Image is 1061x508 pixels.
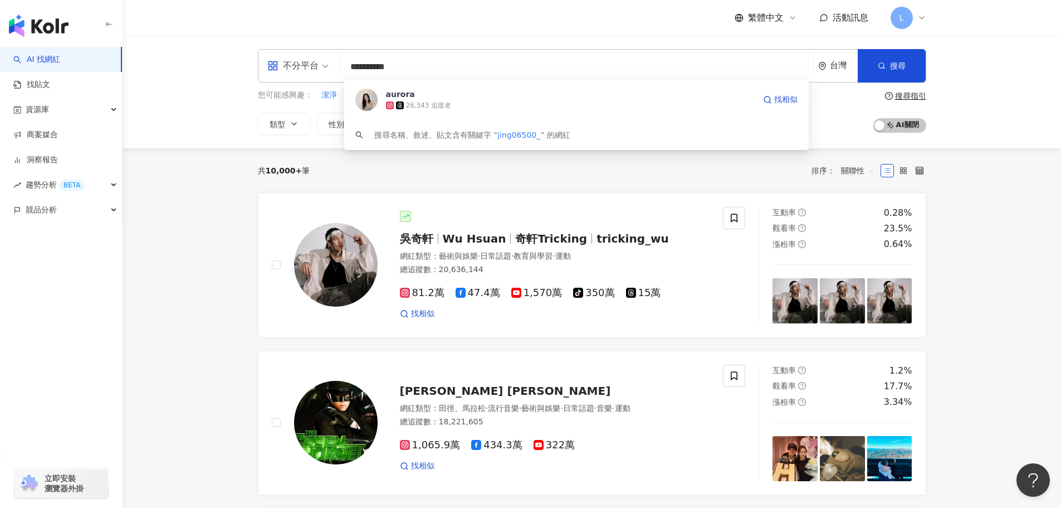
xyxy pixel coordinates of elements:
[13,79,50,90] a: 找貼文
[267,57,319,75] div: 不分平台
[480,251,511,260] span: 日常話題
[626,287,661,299] span: 15萬
[411,461,434,472] span: 找相似
[772,240,796,249] span: 漲粉率
[772,398,796,407] span: 漲粉率
[811,162,881,180] div: 排序：
[13,154,58,166] a: 洞察報告
[560,404,563,413] span: ·
[884,238,912,250] div: 0.64%
[406,101,452,110] div: 26,343 追蹤者
[798,398,806,406] span: question-circle
[798,209,806,216] span: question-circle
[798,240,806,248] span: question-circle
[615,404,630,413] span: 運動
[596,404,612,413] span: 音樂
[13,54,60,65] a: searchAI 找網紅
[596,232,669,245] span: tricking_wu
[266,166,302,175] span: 10,000+
[772,436,818,481] img: post-image
[439,251,478,260] span: 藝術與娛樂
[439,404,486,413] span: 田徑、馬拉松
[890,61,906,70] span: 搜尋
[45,473,84,494] span: 立即安裝 瀏覽器外掛
[895,91,926,100] div: 搜尋指引
[13,129,58,141] a: 商案媒合
[471,439,522,451] span: 434.3萬
[400,287,444,299] span: 81.2萬
[884,396,912,408] div: 3.34%
[563,404,594,413] span: 日常話題
[772,366,796,375] span: 互動率
[830,61,858,70] div: 台灣
[594,404,596,413] span: ·
[443,232,506,245] span: Wu Hsuan
[515,232,587,245] span: 奇軒Tricking
[573,287,614,299] span: 350萬
[798,224,806,232] span: question-circle
[884,222,912,235] div: 23.5%
[400,251,710,262] div: 網紅類型 ：
[26,172,85,197] span: 趨勢分析
[258,113,310,135] button: 類型
[13,181,21,189] span: rise
[355,89,378,111] img: KOL Avatar
[267,60,278,71] span: appstore
[270,120,285,129] span: 類型
[258,90,312,101] span: 您可能感興趣：
[497,130,540,139] span: jing06500_
[321,89,338,101] button: 潔淨
[9,14,69,37] img: logo
[400,308,434,320] a: 找相似
[798,382,806,390] span: question-circle
[763,89,798,111] a: 找相似
[612,404,614,413] span: ·
[355,131,363,139] span: search
[400,461,434,472] a: 找相似
[867,436,912,481] img: post-image
[511,251,514,260] span: ·
[488,404,519,413] span: 流行音樂
[456,287,500,299] span: 47.4萬
[889,365,912,377] div: 1.2%
[885,92,893,100] span: question-circle
[534,439,575,451] span: 322萬
[400,384,611,398] span: [PERSON_NAME] [PERSON_NAME]
[400,417,710,428] div: 總追蹤數 ： 18,221,605
[774,94,798,105] span: 找相似
[555,251,571,260] span: 運動
[258,166,310,175] div: 共 筆
[329,120,344,129] span: 性別
[478,251,480,260] span: ·
[400,403,710,414] div: 網紅類型 ：
[386,89,415,100] div: aurora
[258,351,926,495] a: KOL Avatar[PERSON_NAME] [PERSON_NAME]網紅類型：田徑、馬拉松·流行音樂·藝術與娛樂·日常話題·音樂·運動總追蹤數：18,221,6051,065.9萬434....
[798,366,806,374] span: question-circle
[26,197,57,222] span: 競品分析
[899,12,904,24] span: L
[14,468,108,499] a: chrome extension立即安裝 瀏覽器外掛
[400,232,433,245] span: 吳奇軒
[748,12,784,24] span: 繁體中文
[317,113,369,135] button: 性別
[521,404,560,413] span: 藝術與娛樂
[833,12,868,23] span: 活動訊息
[772,208,796,217] span: 互動率
[820,436,865,481] img: post-image
[18,475,40,492] img: chrome extension
[294,223,378,307] img: KOL Avatar
[858,49,926,83] button: 搜尋
[411,308,434,320] span: 找相似
[486,404,488,413] span: ·
[514,251,552,260] span: 教育與學習
[841,162,874,180] span: 關聯性
[772,224,796,233] span: 觀看率
[772,381,796,390] span: 觀看率
[818,62,827,70] span: environment
[400,439,461,451] span: 1,065.9萬
[400,264,710,275] div: 總追蹤數 ： 20,636,144
[511,287,563,299] span: 1,570萬
[519,404,521,413] span: ·
[59,180,85,191] div: BETA
[820,278,865,323] img: post-image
